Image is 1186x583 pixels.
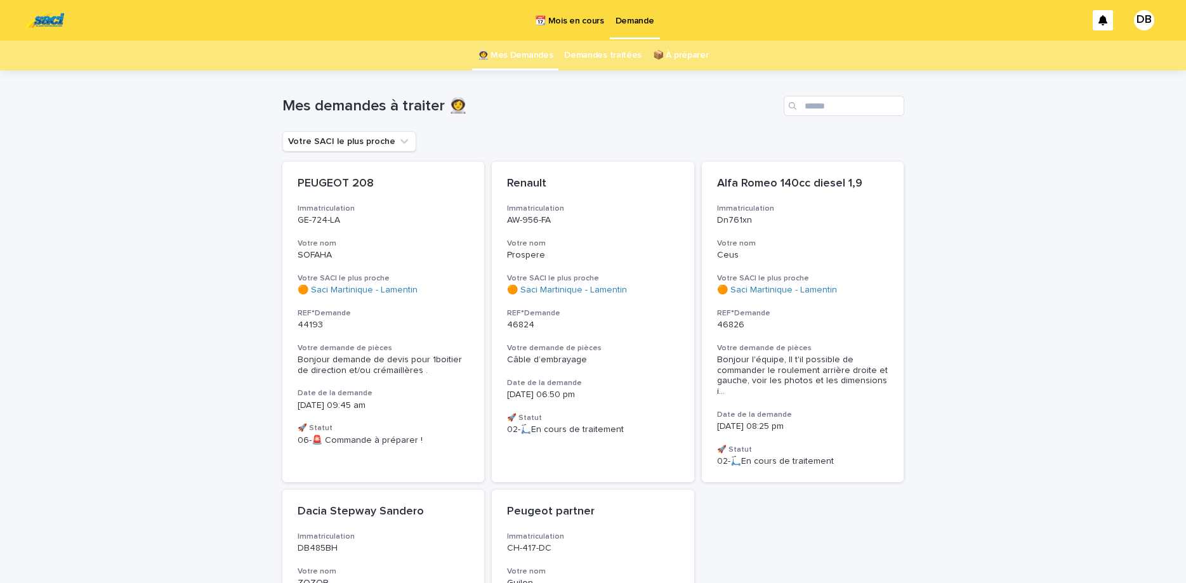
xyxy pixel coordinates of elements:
h3: Date de la demande [298,388,470,398]
p: SOFAHA [298,250,470,261]
a: 📦 À préparer [653,41,708,70]
h3: Votre nom [298,239,470,249]
p: DB485BH [298,543,470,554]
h3: Votre SACI le plus proche [717,273,889,284]
h1: Mes demandes à traiter 👩‍🚀 [282,97,779,115]
h3: Date de la demande [717,410,889,420]
p: Alfa Romeo 140cc diesel 1,9 [717,177,889,191]
p: PEUGEOT 208 [298,177,470,191]
h3: Votre nom [507,567,679,577]
p: 44193 [298,320,470,331]
h3: Votre SACI le plus proche [507,273,679,284]
h3: Votre demande de pièces [507,343,679,353]
div: DB [1134,10,1154,30]
a: Alfa Romeo 140cc diesel 1,9ImmatriculationDn761xnVotre nomCeusVotre SACI le plus proche🟠 Saci Mar... [702,162,904,482]
a: 👩‍🚀 Mes Demandes [478,41,553,70]
a: 🟠 Saci Martinique - Lamentin [717,285,837,296]
h3: Immatriculation [717,204,889,214]
img: UC29JcTLQ3GheANZ19ks [25,8,64,33]
h3: REF°Demande [298,308,470,318]
span: Bonjour demande de devis pour 1boitier de direction et/ou crémaillères . [298,355,465,375]
p: [DATE] 06:50 pm [507,390,679,400]
p: 02-🛴En cours de traitement [717,456,889,467]
p: 06-🚨 Commande à préparer ! [298,435,470,446]
a: 🟠 Saci Martinique - Lamentin [298,285,418,296]
h3: REF°Demande [717,308,889,318]
p: 46824 [507,320,679,331]
input: Search [784,96,904,116]
h3: Votre demande de pièces [717,343,889,353]
a: RenaultImmatriculationAW-956-FAVotre nomProspereVotre SACI le plus proche🟠 Saci Martinique - Lame... [492,162,694,482]
a: 🟠 Saci Martinique - Lamentin [507,285,627,296]
h3: Votre SACI le plus proche [298,273,470,284]
p: Dacia Stepway Sandero [298,505,470,519]
h3: Immatriculation [507,204,679,214]
h3: Immatriculation [298,204,470,214]
span: Câble d’embrayage [507,355,587,364]
p: Dn761xn [717,215,889,226]
p: Prospere [507,250,679,261]
span: Bonjour l'équipe, Il t'il possible de commander le roulement arrière droite et gauche, voir les p... [717,355,889,397]
p: Ceus [717,250,889,261]
h3: 🚀 Statut [717,445,889,455]
p: [DATE] 08:25 pm [717,421,889,432]
h3: Votre nom [298,567,470,577]
button: Votre SACI le plus proche [282,131,416,152]
h3: REF°Demande [507,308,679,318]
p: CH-417-DC [507,543,679,554]
h3: Immatriculation [298,532,470,542]
h3: 🚀 Statut [298,423,470,433]
p: 46826 [717,320,889,331]
h3: Votre demande de pièces [298,343,470,353]
p: AW-956-FA [507,215,679,226]
h3: Votre nom [717,239,889,249]
h3: 🚀 Statut [507,413,679,423]
h3: Date de la demande [507,378,679,388]
p: [DATE] 09:45 am [298,400,470,411]
p: Peugeot partner [507,505,679,519]
a: PEUGEOT 208ImmatriculationGE-724-LAVotre nomSOFAHAVotre SACI le plus proche🟠 Saci Martinique - La... [282,162,485,482]
p: Renault [507,177,679,191]
p: GE-724-LA [298,215,470,226]
p: 02-🛴En cours de traitement [507,424,679,435]
a: Demandes traitées [564,41,642,70]
h3: Votre nom [507,239,679,249]
h3: Immatriculation [507,532,679,542]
